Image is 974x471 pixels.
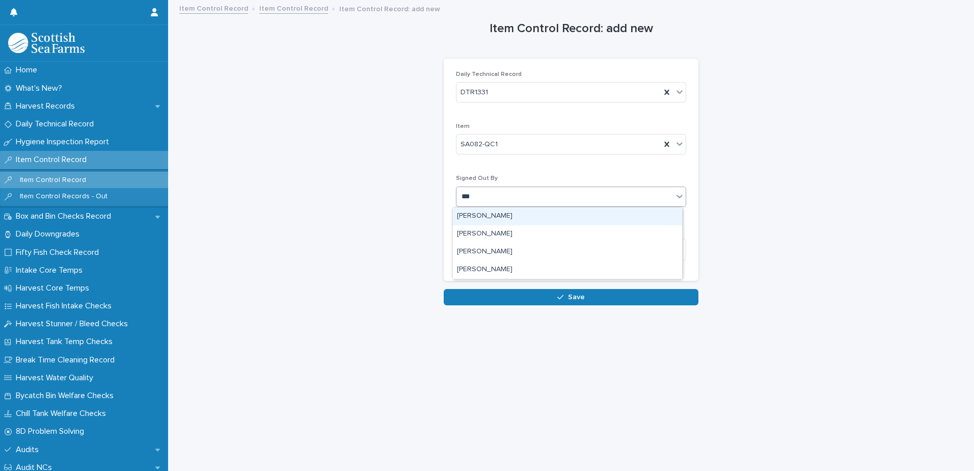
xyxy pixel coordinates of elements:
[259,2,328,14] a: Item Control Record
[12,101,83,111] p: Harvest Records
[453,243,682,261] div: Gideon Pringle
[12,445,47,455] p: Audits
[12,212,119,221] p: Box and Bin Checks Record
[453,225,682,243] div: Colin Kupris
[12,137,117,147] p: Hygiene Inspection Report
[12,84,70,93] p: What's New?
[12,355,123,365] p: Break Time Cleaning Record
[12,119,102,129] p: Daily Technical Record
[179,2,248,14] a: Item Control Record
[8,33,85,53] img: mMrefqRFQpe26GRNOUkG
[12,427,92,436] p: 8D Problem Solving
[12,65,45,75] p: Home
[444,21,698,36] h1: Item Control Record: add new
[339,3,440,14] p: Item Control Record: add new
[12,192,116,201] p: Item Control Records - Out
[12,155,95,165] p: Item Control Record
[12,337,121,347] p: Harvest Tank Temp Checks
[461,87,488,98] span: DTR1331
[12,229,88,239] p: Daily Downgrades
[12,283,97,293] p: Harvest Core Temps
[456,71,522,77] span: Daily Technical Record
[456,123,470,129] span: Item
[453,207,682,225] div: Anna Price
[12,266,91,275] p: Intake Core Temps
[12,373,101,383] p: Harvest Water Quality
[12,391,122,401] p: Bycatch Bin Welfare Checks
[12,176,94,185] p: Item Control Record
[12,301,120,311] p: Harvest Fish Intake Checks
[12,248,107,257] p: Fifty Fish Check Record
[456,175,498,181] span: Signed Out By
[568,294,585,301] span: Save
[444,289,698,305] button: Save
[453,261,682,279] div: Ian Pritchard
[12,319,136,329] p: Harvest Stunner / Bleed Checks
[461,139,498,150] span: SA082-QC1
[12,409,114,418] p: Chill Tank Welfare Checks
